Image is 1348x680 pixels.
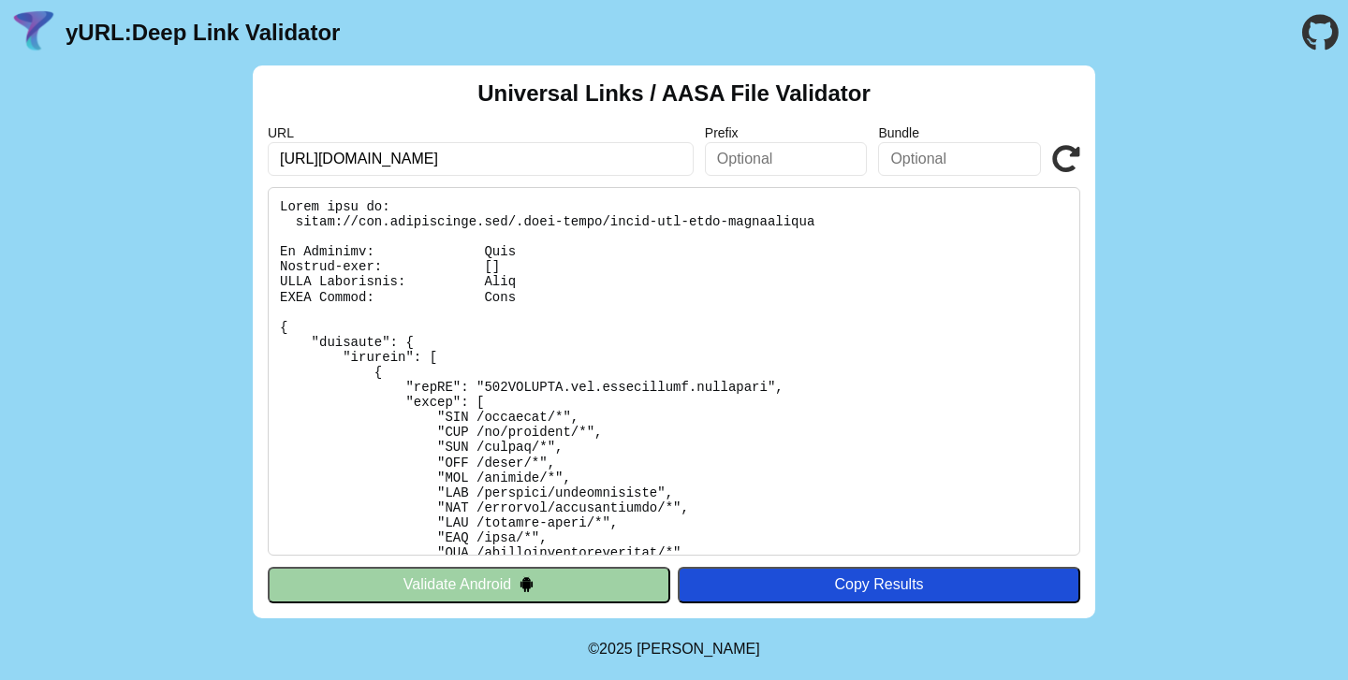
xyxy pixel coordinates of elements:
h2: Universal Links / AASA File Validator [477,80,871,107]
footer: © [588,618,759,680]
label: Bundle [878,125,1041,140]
img: droidIcon.svg [519,576,535,592]
button: Copy Results [678,567,1080,602]
a: yURL:Deep Link Validator [66,20,340,46]
pre: Lorem ipsu do: sitam://con.adipiscinge.sed/.doei-tempo/incid-utl-etdo-magnaaliqua En Adminimv: Qu... [268,187,1080,556]
a: Michael Ibragimchayev's Personal Site [637,641,760,657]
input: Optional [878,142,1041,176]
label: URL [268,125,694,140]
button: Validate Android [268,567,670,602]
div: Copy Results [687,576,1071,593]
input: Required [268,142,694,176]
img: yURL Logo [9,8,58,57]
span: 2025 [599,641,633,657]
input: Optional [705,142,868,176]
label: Prefix [705,125,868,140]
